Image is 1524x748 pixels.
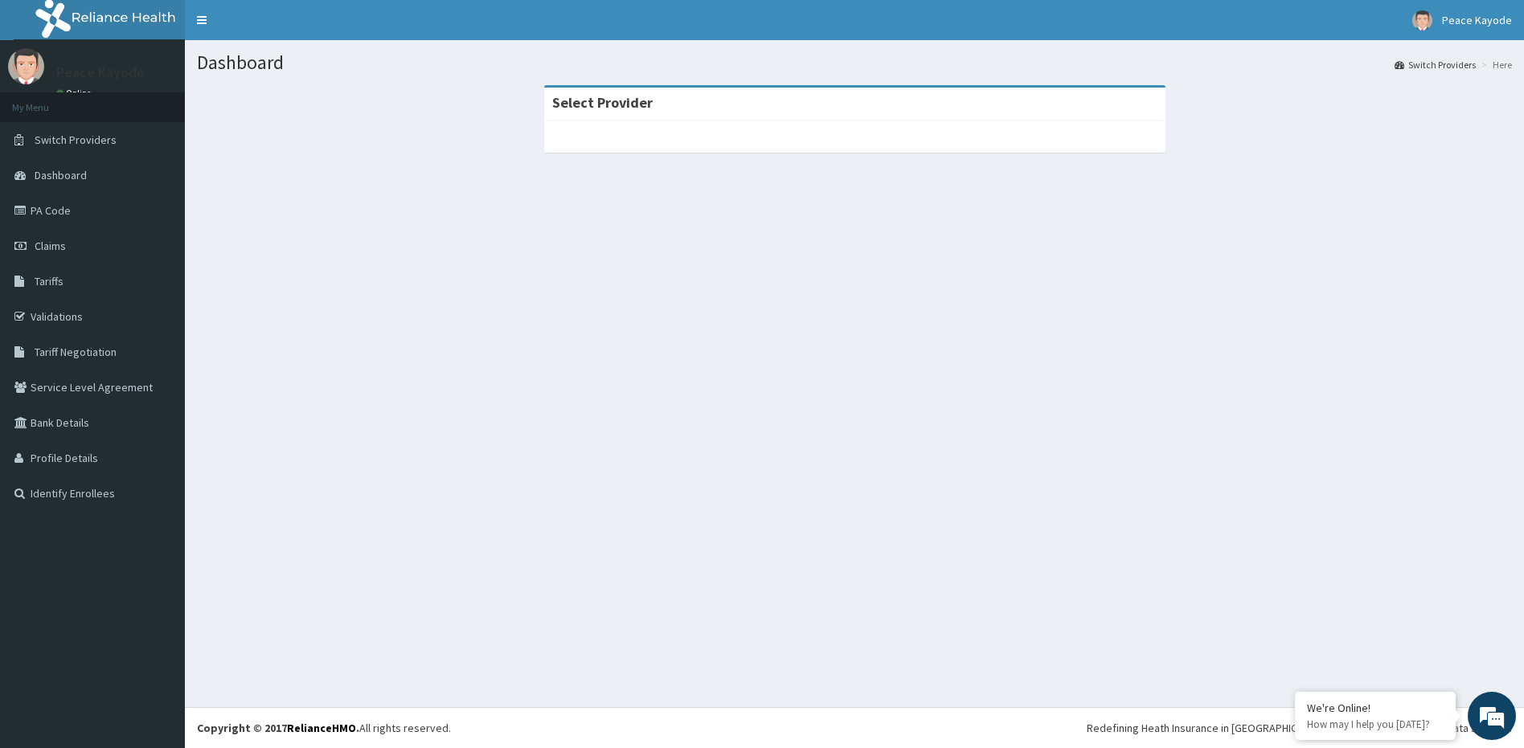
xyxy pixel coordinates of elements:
[1307,717,1444,731] p: How may I help you today?
[35,345,117,359] span: Tariff Negotiation
[1395,58,1476,72] a: Switch Providers
[1412,10,1432,31] img: User Image
[35,168,87,182] span: Dashboard
[35,239,66,253] span: Claims
[56,88,95,99] a: Online
[197,52,1512,73] h1: Dashboard
[287,721,356,735] a: RelianceHMO
[185,707,1524,748] footer: All rights reserved.
[1307,701,1444,715] div: We're Online!
[552,93,653,112] strong: Select Provider
[8,48,44,84] img: User Image
[197,721,359,735] strong: Copyright © 2017 .
[1087,720,1512,736] div: Redefining Heath Insurance in [GEOGRAPHIC_DATA] using Telemedicine and Data Science!
[1477,58,1512,72] li: Here
[35,133,117,147] span: Switch Providers
[1442,13,1512,27] span: Peace Kayode
[35,274,63,288] span: Tariffs
[56,65,145,80] p: Peace Kayode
